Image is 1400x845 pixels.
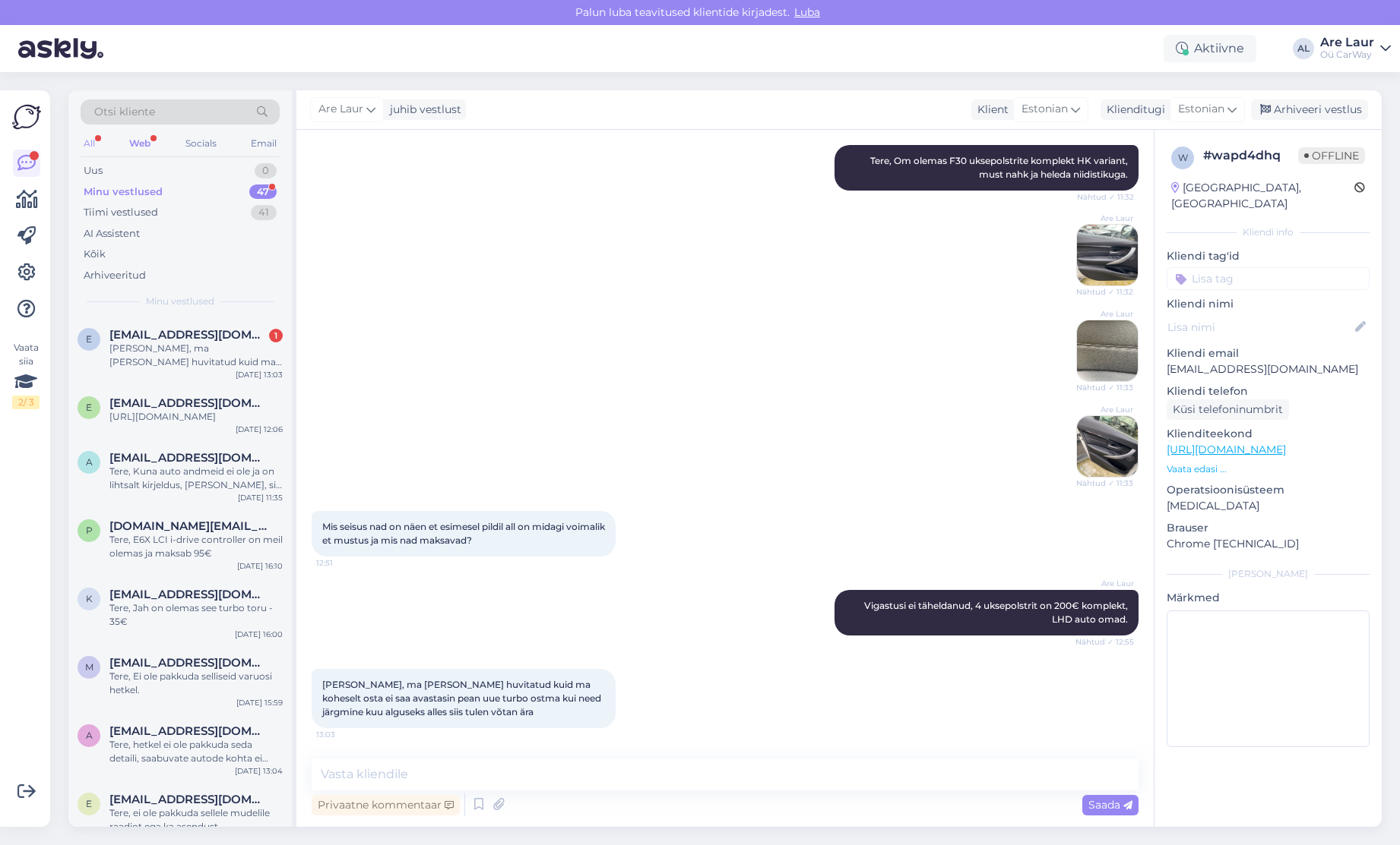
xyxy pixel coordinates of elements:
[109,451,268,465] span: albertkalmets@gmail.com
[1178,152,1188,163] span: w
[1167,383,1370,399] p: Kliendi telefon
[86,525,93,536] span: p
[1320,36,1374,49] div: Are Laur
[864,600,1130,625] span: Vigastusi ei täheldanud, 4 uksepolstrit on 200€ komplekt, LHD auto omad.
[1164,35,1256,62] div: Aktiivne
[236,697,283,708] div: [DATE] 15:59
[236,424,283,435] div: [DATE] 12:06
[1203,147,1298,165] div: # wapd4dhq
[1077,225,1138,285] img: Attachment
[1088,798,1132,812] span: Saada
[109,601,283,629] div: Tere, Jah on olemas see turbo toru - 35€
[1167,498,1370,514] p: [MEDICAL_DATA]
[86,402,92,413] span: e
[1167,536,1370,552] p: Chrome [TECHNICAL_ID]
[109,519,268,533] span: power.bmw@mail.ee
[109,588,268,601] span: kaupo.kajalainen@gmail.com
[94,104,155,120] span: Otsi kliente
[109,656,268,670] span: martinp9955@gmail.com
[322,679,603,717] span: [PERSON_NAME], ma [PERSON_NAME] huvitatud kuid ma koheselt osta ei saa avastasin pean uue turbo o...
[109,328,268,342] span: ercan.teetsmann@gmail.com
[109,670,283,697] div: Tere, Ei ole pakkuda selliseid varuosi hetkel.
[1167,248,1370,264] p: Kliendi tag'id
[109,724,268,738] span: andrey-company@mail.ru
[237,560,283,572] div: [DATE] 16:10
[249,184,277,200] div: 47
[109,738,283,765] div: Tere, hetkel ei ole pakkuda seda detaili, saabuvate autode kohta ei oska öelda, saatke oma autoan...
[109,342,283,369] div: [PERSON_NAME], ma [PERSON_NAME] huvitatud kuid ma koheselt osta ei saa avastasin pean uue turbo o...
[84,226,140,241] div: AI Assistent
[251,205,277,220] div: 41
[109,410,283,424] div: [URL][DOMAIN_NAME]
[1076,478,1133,489] span: Nähtud ✓ 11:33
[84,184,163,200] div: Minu vestlused
[109,465,283,492] div: Tere, Kuna auto andmeid ei ole ja on lihtsalt kirjeldus, [PERSON_NAME], siis [PERSON_NAME] üldise...
[1167,590,1370,606] p: Märkmed
[81,134,98,153] div: All
[1293,38,1314,59] div: AL
[1178,101,1224,118] span: Estonian
[235,629,283,640] div: [DATE] 16:00
[85,661,93,673] span: m
[384,102,461,118] div: juhib vestlust
[1167,443,1286,456] a: [URL][DOMAIN_NAME]
[1076,382,1133,393] span: Nähtud ✓ 11:33
[109,793,268,806] span: ennulaasner@gmail.com
[1077,191,1134,203] span: Nähtud ✓ 11:32
[269,329,283,342] div: 1
[1167,482,1370,498] p: Operatsioonisüsteem
[1171,180,1354,212] div: [GEOGRAPHIC_DATA], [GEOGRAPHIC_DATA]
[790,5,825,19] span: Luba
[1076,286,1133,298] span: Nähtud ✓ 11:32
[1076,308,1133,320] span: Are Laur
[1077,416,1138,477] img: Attachment
[84,205,158,220] div: Tiimi vestlused
[1167,345,1370,361] p: Kliendi email
[12,396,40,409] div: 2 / 3
[84,163,103,178] div: Uus
[1320,36,1391,61] a: Are LaurOü CarWay
[235,765,283,777] div: [DATE] 13:04
[1076,213,1133,224] span: Are Laur
[1167,225,1370,239] div: Kliendi info
[1167,361,1370,377] p: [EMAIL_ADDRESS][DOMAIN_NAME]
[86,798,92,809] span: e
[182,134,220,153] div: Socials
[1021,101,1068,118] span: Estonian
[971,102,1009,118] div: Klient
[109,533,283,560] div: Tere, E6X LCI i-drive controller on meil olemas ja maksab 95€
[1167,267,1370,290] input: Lisa tag
[1101,102,1165,118] div: Klienditugi
[86,333,92,345] span: e
[109,396,268,410] span: elheou@gmail.com
[84,247,106,262] div: Kõik
[1251,99,1368,120] div: Arhiveeri vestlus
[109,806,283,834] div: Tere, ei ole pakkuda sellele mudelile raadiot ega ka asendust.
[312,795,460,815] div: Privaatne kommentaar
[1167,520,1370,536] p: Brauser
[322,521,607,546] span: Mis seisus nad on näen et esimesel pildil all on midagi voimalik et mustus ja mis nad maksavad?
[12,102,41,131] img: Askly Logo
[248,134,280,153] div: Email
[86,456,93,468] span: a
[238,492,283,503] div: [DATE] 11:35
[316,557,373,569] span: 12:51
[255,163,277,178] div: 0
[1076,404,1133,415] span: Are Laur
[126,134,154,153] div: Web
[1077,320,1138,381] img: Attachment
[1167,319,1352,336] input: Lisa nimi
[316,729,373,740] span: 13:03
[146,295,214,308] span: Minu vestlused
[1167,296,1370,312] p: Kliendi nimi
[1167,462,1370,476] p: Vaata edasi ...
[1167,399,1289,420] div: Küsi telefoninumbrit
[870,155,1130,180] span: Tere, Om olemas F30 uksepolstrite komplekt HK variant, must nahk ja heleda niidistikuga.
[86,730,93,741] span: a
[12,341,40,409] div: Vaata siia
[1075,636,1134,648] span: Nähtud ✓ 12:55
[1298,147,1365,164] span: Offline
[86,593,93,604] span: k
[1320,49,1374,61] div: Oü CarWay
[1167,426,1370,442] p: Klienditeekond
